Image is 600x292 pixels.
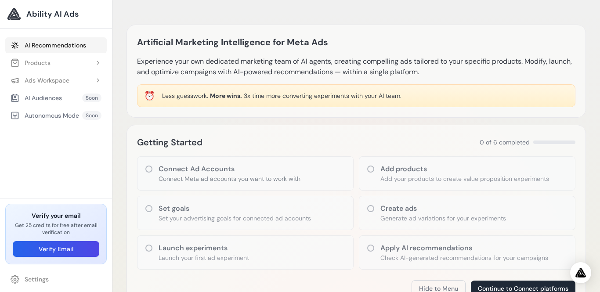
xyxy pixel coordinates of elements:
p: Check AI-generated recommendations for your campaigns [380,253,548,262]
span: Ability AI Ads [26,8,79,20]
div: Autonomous Mode [11,111,79,120]
div: Products [11,58,51,67]
h1: Artificial Marketing Intelligence for Meta Ads [137,35,328,49]
div: ⏰ [144,90,155,102]
div: Open Intercom Messenger [570,262,591,283]
span: 3x time more converting experiments with your AI team. [244,92,401,100]
p: Experience your own dedicated marketing team of AI agents, creating compelling ads tailored to yo... [137,56,575,77]
p: Get 25 credits for free after email verification [13,222,99,236]
button: Verify Email [13,241,99,257]
a: Ability AI Ads [7,7,105,21]
h3: Set goals [159,203,311,214]
h3: Connect Ad Accounts [159,164,300,174]
p: Generate ad variations for your experiments [380,214,506,223]
span: Soon [82,94,101,102]
p: Add your products to create value proposition experiments [380,174,549,183]
p: Launch your first ad experiment [159,253,249,262]
span: More wins. [210,92,242,100]
button: Ads Workspace [5,72,107,88]
p: Connect Meta ad accounts you want to work with [159,174,300,183]
div: AI Audiences [11,94,62,102]
h3: Create ads [380,203,506,214]
span: 0 of 6 completed [480,138,530,147]
button: Products [5,55,107,71]
div: Ads Workspace [11,76,69,85]
h3: Add products [380,164,549,174]
h2: Getting Started [137,135,202,149]
span: Less guesswork. [162,92,208,100]
a: Settings [5,271,107,287]
h3: Launch experiments [159,243,249,253]
h3: Apply AI recommendations [380,243,548,253]
h3: Verify your email [13,211,99,220]
span: Soon [82,111,101,120]
a: AI Recommendations [5,37,107,53]
p: Set your advertising goals for connected ad accounts [159,214,311,223]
